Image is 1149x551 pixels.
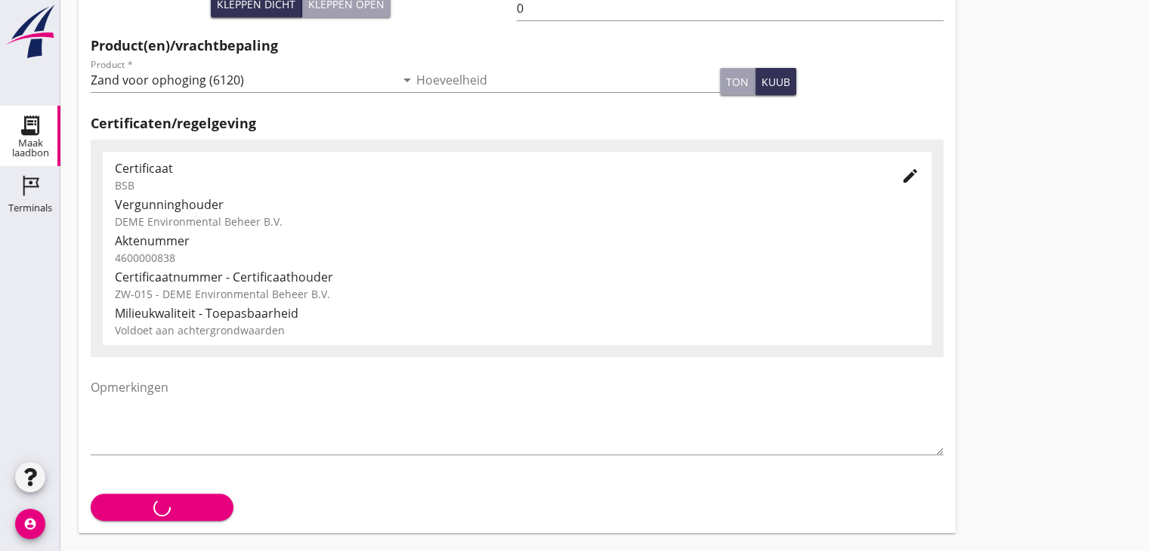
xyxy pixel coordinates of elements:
h2: Certificaten/regelgeving [91,113,944,134]
input: Product * [91,68,395,92]
div: kuub [761,74,790,90]
input: Hoeveelheid [416,68,721,92]
div: Voldoet aan achtergrondwaarden [115,322,919,338]
div: ZW-015 - DEME Environmental Beheer B.V. [115,286,919,302]
button: kuub [755,68,796,95]
div: Certificaatnummer - Certificaathouder [115,268,919,286]
img: logo-small.a267ee39.svg [3,4,57,60]
div: ton [726,74,749,90]
i: edit [901,167,919,185]
div: BSB [115,177,877,193]
div: DEME Environmental Beheer B.V. [115,214,919,229]
h2: Product(en)/vrachtbepaling [91,35,944,56]
div: Vergunninghouder [115,195,919,214]
i: arrow_drop_down [398,71,416,89]
div: Certificaat [115,159,877,177]
div: Milieukwaliteit - Toepasbaarheid [115,304,919,322]
div: Terminals [8,203,52,213]
textarea: Opmerkingen [91,375,944,454]
button: ton [720,68,755,95]
i: account_circle [15,509,45,539]
div: Aktenummer [115,232,919,250]
div: 4600000838 [115,250,919,266]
